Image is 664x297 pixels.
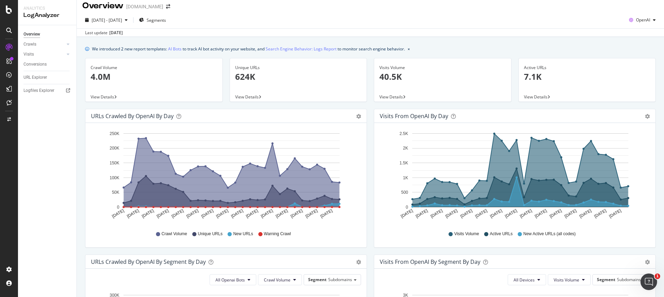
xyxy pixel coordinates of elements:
text: [DATE] [579,208,592,219]
div: gear [645,114,650,119]
span: 1 [655,274,660,279]
span: Unique URLs [198,231,222,237]
span: View Details [524,94,547,100]
span: Subdomains [617,277,641,282]
text: [DATE] [444,208,458,219]
span: All Devices [514,277,535,283]
button: Visits Volume [548,274,591,285]
div: URLs Crawled by OpenAI By Segment By Day [91,258,206,265]
div: Active URLs [524,65,651,71]
text: [DATE] [215,208,229,219]
text: 2.5K [399,131,408,136]
text: [DATE] [504,208,518,219]
text: [DATE] [260,208,274,219]
div: Crawl Volume [91,65,217,71]
text: [DATE] [305,208,319,219]
text: [DATE] [519,208,533,219]
text: [DATE] [171,208,185,219]
text: [DATE] [230,208,244,219]
text: [DATE] [111,208,125,219]
text: [DATE] [489,208,503,219]
span: Visits Volume [554,277,579,283]
a: Search Engine Behavior: Logs Report [266,45,336,52]
text: [DATE] [549,208,563,219]
text: 0 [117,205,119,210]
text: [DATE] [534,208,548,219]
text: [DATE] [156,208,169,219]
a: URL Explorer [24,74,72,81]
div: [DOMAIN_NAME] [126,3,163,10]
text: [DATE] [126,208,140,219]
div: Last update [85,30,123,36]
text: 2K [403,146,408,151]
a: Conversions [24,61,72,68]
div: Visits from OpenAI By Segment By Day [380,258,480,265]
div: Logfiles Explorer [24,87,54,94]
div: Visits Volume [379,65,506,71]
text: 1K [403,175,408,180]
a: Visits [24,51,65,58]
span: View Details [235,94,259,100]
span: OpenAI [636,17,650,23]
text: [DATE] [186,208,200,219]
p: 40.5K [379,71,506,83]
button: Crawl Volume [258,274,302,285]
div: Visits from OpenAI by day [380,113,448,119]
span: View Details [91,94,114,100]
text: [DATE] [320,208,333,219]
text: [DATE] [593,208,607,219]
text: [DATE] [608,208,622,219]
a: AI Bots [168,45,182,52]
p: 4.0M [91,71,217,83]
text: [DATE] [290,208,304,219]
iframe: Intercom live chat [640,274,657,290]
button: All Openai Bots [210,274,256,285]
p: 7.1K [524,71,651,83]
a: Overview [24,31,72,38]
text: 1.5K [399,161,408,165]
text: [DATE] [275,208,289,219]
text: 250K [110,131,119,136]
text: 200K [110,146,119,151]
div: gear [645,260,650,265]
span: Segment [597,277,615,282]
a: Crawls [24,41,65,48]
div: Unique URLs [235,65,362,71]
text: 50K [112,190,119,195]
div: info banner [85,45,656,52]
span: Crawl Volume [264,277,290,283]
svg: A chart. [380,128,650,224]
text: 500 [401,190,408,195]
div: LogAnalyzer [24,11,71,19]
span: Subdomains [328,277,352,282]
div: [DATE] [109,30,123,36]
button: [DATE] - [DATE] [82,15,130,26]
span: New Active URLs (all codes) [523,231,575,237]
div: arrow-right-arrow-left [166,4,170,9]
span: Crawl Volume [162,231,187,237]
span: Segment [308,277,326,282]
p: 624K [235,71,362,83]
div: gear [356,260,361,265]
button: OpenAI [626,15,658,26]
div: Conversions [24,61,47,68]
button: close banner [406,44,412,54]
text: [DATE] [400,208,414,219]
span: Segments [147,17,166,23]
div: URL Explorer [24,74,47,81]
div: We introduced 2 new report templates: to track AI bot activity on your website, and to monitor se... [92,45,405,52]
div: Visits [24,51,34,58]
div: Analytics [24,6,71,11]
svg: A chart. [91,128,361,224]
text: [DATE] [460,208,473,219]
text: [DATE] [474,208,488,219]
div: Overview [24,31,40,38]
span: Visits Volume [454,231,479,237]
text: 150K [110,161,119,165]
text: [DATE] [430,208,443,219]
span: [DATE] - [DATE] [92,17,122,23]
text: [DATE] [245,208,259,219]
text: [DATE] [141,208,155,219]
